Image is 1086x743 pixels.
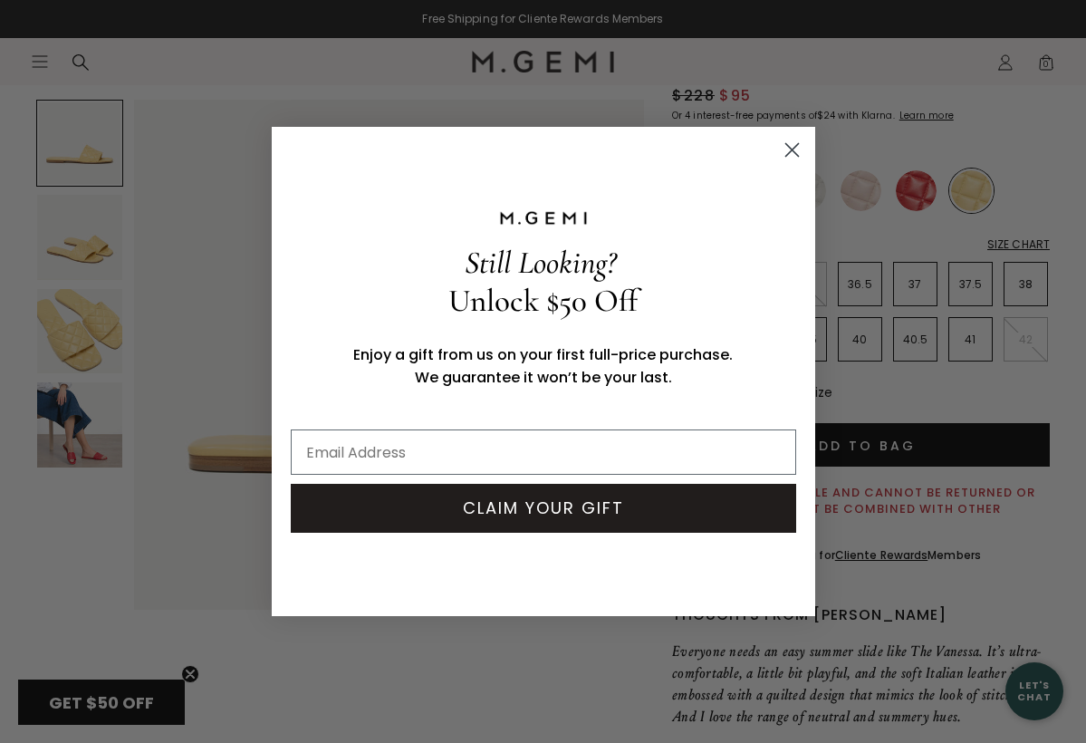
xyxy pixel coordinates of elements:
[465,244,616,282] span: Still Looking?
[291,429,796,475] input: Email Address
[776,134,808,166] button: Close dialog
[448,282,638,320] span: Unlock $50 Off
[498,210,589,227] img: M.GEMI
[353,344,733,388] span: Enjoy a gift from us on your first full-price purchase. We guarantee it won’t be your last.
[291,484,796,533] button: CLAIM YOUR GIFT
